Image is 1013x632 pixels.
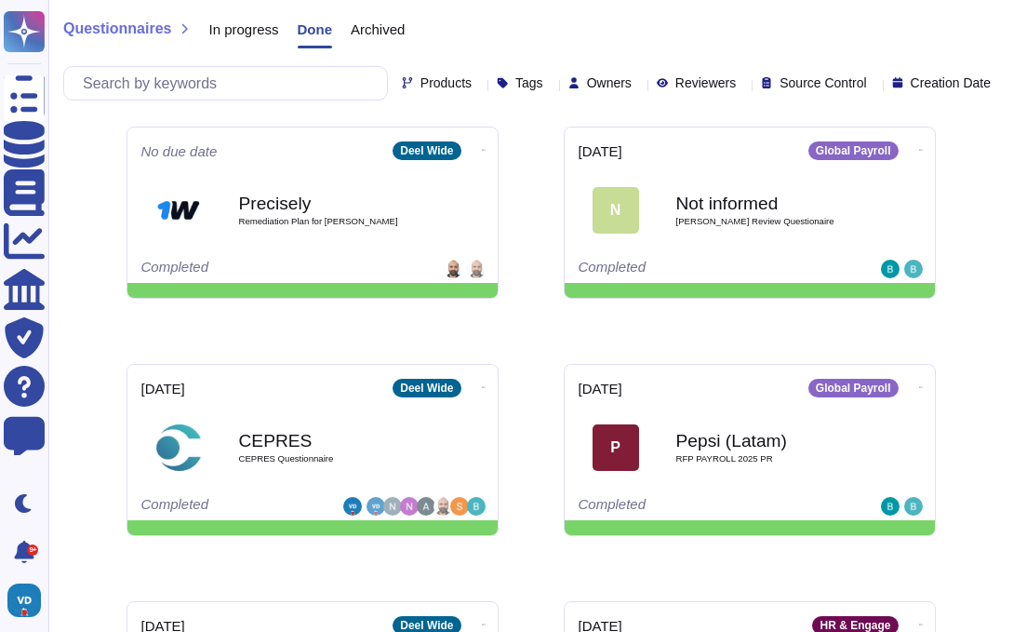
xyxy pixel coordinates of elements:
[587,76,632,89] span: Owners
[676,195,862,212] b: Not informed
[515,76,543,89] span: Tags
[579,144,622,158] span: [DATE]
[239,432,425,450] b: CEPRES
[881,260,900,278] img: user
[676,432,862,450] b: Pepsi (Latam)
[351,22,405,36] span: Archived
[7,584,41,617] img: user
[676,454,862,464] span: RFP PAYROLL 2025 PR
[593,187,639,234] div: N
[155,187,202,234] img: Logo
[383,497,402,516] img: user
[450,497,469,516] img: user
[141,382,185,396] span: [DATE]
[579,260,806,278] div: Completed
[808,141,899,160] div: Global Payroll
[141,497,343,516] div: Completed
[467,260,486,278] img: user
[393,379,460,397] div: Deel Wide
[467,497,486,516] img: user
[881,497,900,516] img: user
[208,22,278,36] span: In progress
[420,76,472,89] span: Products
[141,260,369,278] div: Completed
[393,141,460,160] div: Deel Wide
[367,497,385,516] img: user
[911,76,991,89] span: Creation Date
[780,76,866,89] span: Source Control
[904,260,923,278] img: user
[239,195,425,212] b: Precisely
[239,217,425,226] span: Remediation Plan for [PERSON_NAME]
[239,454,425,464] span: CEPRES Questionnaire
[400,497,419,516] img: user
[73,67,387,100] input: Search by keywords
[343,497,362,516] img: user
[579,382,622,396] span: [DATE]
[444,260,462,278] img: user
[579,497,806,516] div: Completed
[433,497,452,516] img: user
[63,21,171,36] span: Questionnaires
[417,497,435,516] img: user
[904,497,923,516] img: user
[141,144,218,158] span: No due date
[593,424,639,471] div: P
[155,424,202,471] img: Logo
[808,379,899,397] div: Global Payroll
[298,22,333,36] span: Done
[27,545,38,556] div: 9+
[4,580,54,621] button: user
[676,217,862,226] span: [PERSON_NAME] Review Questionaire
[675,76,736,89] span: Reviewers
